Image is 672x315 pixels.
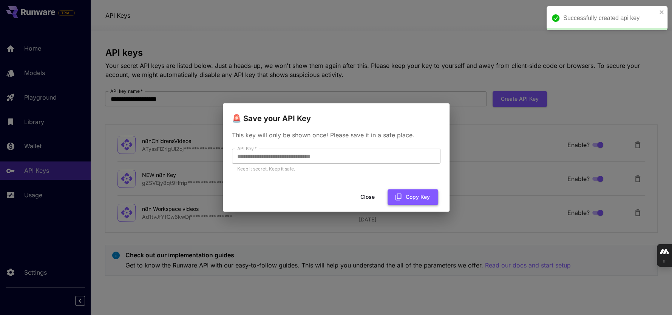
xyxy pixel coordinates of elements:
p: Keep it secret. Keep it safe. [237,165,435,173]
button: Copy Key [388,189,438,205]
p: This key will only be shown once! Please save it in a safe place. [232,131,440,140]
label: API Key [237,145,257,152]
button: Close [351,189,385,205]
h2: 🚨 Save your API Key [223,103,450,124]
div: Successfully created api key [563,14,657,23]
button: close [659,9,664,15]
